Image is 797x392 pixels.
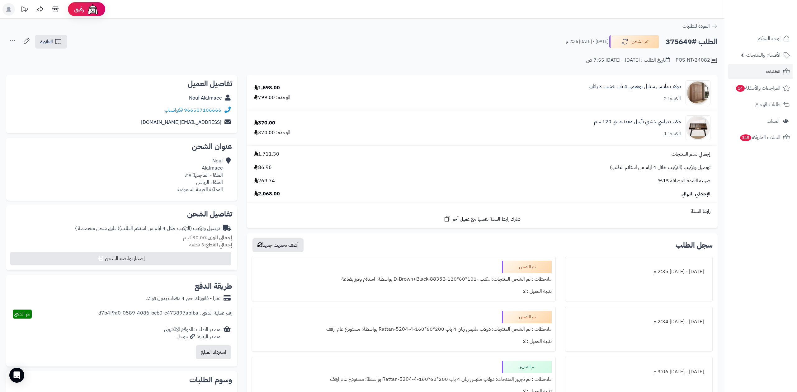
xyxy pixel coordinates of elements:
span: إجمالي سعر المنتجات [672,151,710,158]
a: العملاء [728,114,793,128]
span: الفاتورة [40,38,53,45]
div: تم التجهيز [502,361,552,373]
div: تنبيه العميل : لا [256,285,552,297]
strong: إجمالي القطع: [204,241,232,249]
div: [DATE] - [DATE] 2:35 م [569,266,709,278]
small: 30.00 كجم [183,234,232,241]
div: 370.00 [254,119,275,127]
div: 1,598.00 [254,84,280,91]
h2: تفاصيل الشحن [11,210,232,218]
small: 3 قطعة [189,241,232,249]
span: الإجمالي النهائي [681,190,710,198]
img: 1749977265-1-90x90.jpg [686,80,710,105]
div: الكمية: 2 [664,95,681,102]
a: العودة للطلبات [682,22,718,30]
a: واتساب [164,106,183,114]
a: تحديثات المنصة [17,3,32,17]
div: Nouf Alalmaee الملقا - الماجدية ٢٧، الملقا ، الرياض المملكة العربية السعودية [177,157,223,193]
div: تم الشحن [502,261,552,273]
div: تم الشحن [502,311,552,323]
div: رقم عملية الدفع : d7b4f9a0-0589-4086-bcb0-c473897abfba [98,310,232,319]
small: [DATE] - [DATE] 2:35 م [566,39,608,45]
a: شارك رابط السلة نفسها مع عميل آخر [444,215,521,223]
span: 14 [736,85,745,92]
button: تم الشحن [609,35,659,48]
span: الأقسام والمنتجات [746,51,780,59]
a: Nouf Alalmaee [189,94,222,102]
img: ai-face.png [87,3,99,16]
span: رفيق [74,6,84,13]
a: المراجعات والأسئلة14 [728,81,793,96]
div: [DATE] - [DATE] 3:06 م [569,366,709,378]
div: ملاحظات : تم تجهيز المنتجات: دولاب ملابس رتان 4 باب 200*60*160-Rattan-5204-4 بواسطة: مستودع عام ارفف [256,373,552,385]
div: تاريخ الطلب : [DATE] - [DATE] 7:55 ص [586,57,670,64]
button: استرداد المبلغ [196,345,231,359]
h2: طريقة الدفع [195,282,232,290]
a: طلبات الإرجاع [728,97,793,112]
div: مصدر الزيارة: جوجل [164,333,220,340]
span: ضريبة القيمة المضافة 15% [658,177,710,184]
div: الكمية: 1 [664,130,681,138]
span: لوحة التحكم [757,34,780,43]
div: [DATE] - [DATE] 2:34 م [569,316,709,328]
a: لوحة التحكم [728,31,793,46]
strong: إجمالي الوزن: [206,234,232,241]
div: توصيل وتركيب (التركيب خلال 4 ايام من استلام الطلب) [75,225,220,232]
div: تمارا - فاتورتك حتى 4 دفعات بدون فوائد [146,295,220,302]
span: 2,068.00 [254,190,280,198]
div: الوحدة: 370.00 [254,129,290,136]
span: شارك رابط السلة نفسها مع عميل آخر [453,216,521,223]
a: دولاب ملابس ستايل بوهيمي 4 باب خشب × راتان [589,83,681,90]
div: تنبيه العميل : لا [256,335,552,348]
span: 1,711.30 [254,151,279,158]
span: 345 [740,134,751,141]
span: 269.74 [254,177,275,184]
div: مصدر الطلب :الموقع الإلكتروني [164,326,220,340]
button: أضف تحديث جديد [252,238,304,252]
span: ( طرق شحن مخصصة ) [75,225,119,232]
div: الوحدة: 799.00 [254,94,290,101]
span: السلات المتروكة [739,133,780,142]
a: السلات المتروكة345 [728,130,793,145]
h2: تفاصيل العميل [11,80,232,87]
span: المراجعات والأسئلة [735,84,780,92]
span: طلبات الإرجاع [755,100,780,109]
h2: الطلب #375649 [666,35,718,48]
button: إصدار بوليصة الشحن [10,252,231,265]
h2: وسوم الطلبات [11,376,232,384]
span: 86.96 [254,164,272,171]
div: POS-NT/24082 [676,57,718,64]
div: ملاحظات : تم الشحن المنتجات: مكتب -101*60*120-D-Brown+Black-8835B بواسطة: استلام وفرز بضاعة [256,273,552,285]
span: العودة للطلبات [682,22,710,30]
a: 966507106666 [184,106,221,114]
span: الطلبات [766,67,780,76]
h2: عنوان الشحن [11,143,232,150]
div: رابط السلة [249,208,715,215]
div: ملاحظات : تم الشحن المنتجات: دولاب ملابس رتان 4 باب 200*60*160-Rattan-5204-4 بواسطة: مستودع عام ارفف [256,323,552,335]
img: 1755518436-1-90x90.jpg [686,115,710,140]
span: العملاء [767,117,780,125]
span: تم الدفع [14,310,30,318]
a: الطلبات [728,64,793,79]
a: مكتب دراسي خشبي بأرجل معدنية بني 120 سم [594,118,681,125]
div: Open Intercom Messenger [9,368,24,383]
a: الفاتورة [35,35,67,49]
a: [EMAIL_ADDRESS][DOMAIN_NAME] [141,119,221,126]
span: توصيل وتركيب (التركيب خلال 4 ايام من استلام الطلب) [610,164,710,171]
h3: سجل الطلب [676,241,713,249]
